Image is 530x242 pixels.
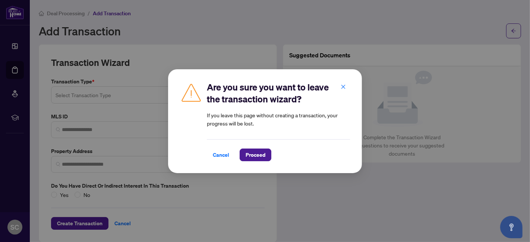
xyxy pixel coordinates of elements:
article: If you leave this page without creating a transaction, your progress will be lost. [207,111,350,127]
span: close [341,84,346,89]
span: Cancel [213,149,229,161]
button: Proceed [240,149,271,161]
h2: Are you sure you want to leave the transaction wizard? [207,81,350,105]
button: Cancel [207,149,235,161]
span: Proceed [246,149,265,161]
button: Open asap [500,216,523,238]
